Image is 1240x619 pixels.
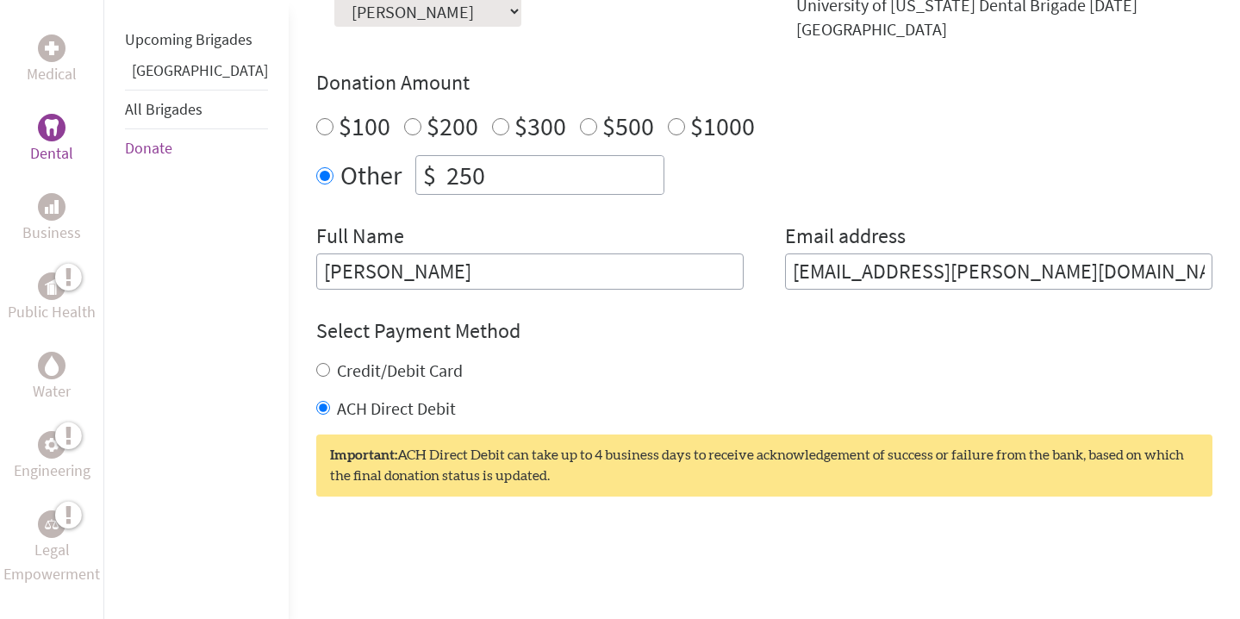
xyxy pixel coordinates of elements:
[125,90,268,129] li: All Brigades
[22,193,81,245] a: BusinessBusiness
[27,62,77,86] p: Medical
[316,317,1212,345] h4: Select Payment Method
[132,60,268,80] a: [GEOGRAPHIC_DATA]
[340,155,402,195] label: Other
[785,222,906,253] label: Email address
[443,156,664,194] input: Enter Amount
[45,41,59,55] img: Medical
[30,114,73,166] a: DentalDental
[602,109,654,142] label: $500
[339,109,390,142] label: $100
[337,360,463,381] label: Credit/Debit Card
[38,510,65,538] div: Legal Empowerment
[316,253,744,290] input: Enter Full Name
[3,538,100,586] p: Legal Empowerment
[45,519,59,529] img: Legal Empowerment
[330,448,397,462] strong: Important:
[316,222,404,253] label: Full Name
[125,59,268,90] li: Panama
[416,156,443,194] div: $
[427,109,478,142] label: $200
[14,431,90,483] a: EngineeringEngineering
[33,352,71,403] a: WaterWater
[316,69,1212,97] h4: Donation Amount
[125,21,268,59] li: Upcoming Brigades
[3,510,100,586] a: Legal EmpowermentLegal Empowerment
[316,435,1212,497] div: ACH Direct Debit can take up to 4 business days to receive acknowledgement of success or failure ...
[38,431,65,459] div: Engineering
[785,253,1212,290] input: Your Email
[337,397,456,419] label: ACH Direct Debit
[38,114,65,141] div: Dental
[125,138,172,158] a: Donate
[27,34,77,86] a: MedicalMedical
[45,278,59,295] img: Public Health
[38,352,65,379] div: Water
[125,99,203,119] a: All Brigades
[514,109,566,142] label: $300
[125,29,252,49] a: Upcoming Brigades
[45,119,59,135] img: Dental
[14,459,90,483] p: Engineering
[690,109,755,142] label: $1000
[22,221,81,245] p: Business
[316,531,578,598] iframe: To enrich screen reader interactions, please activate Accessibility in Grammarly extension settings
[8,300,96,324] p: Public Health
[45,200,59,214] img: Business
[38,272,65,300] div: Public Health
[45,438,59,452] img: Engineering
[125,129,268,167] li: Donate
[38,34,65,62] div: Medical
[33,379,71,403] p: Water
[30,141,73,166] p: Dental
[38,193,65,221] div: Business
[45,355,59,375] img: Water
[8,272,96,324] a: Public HealthPublic Health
